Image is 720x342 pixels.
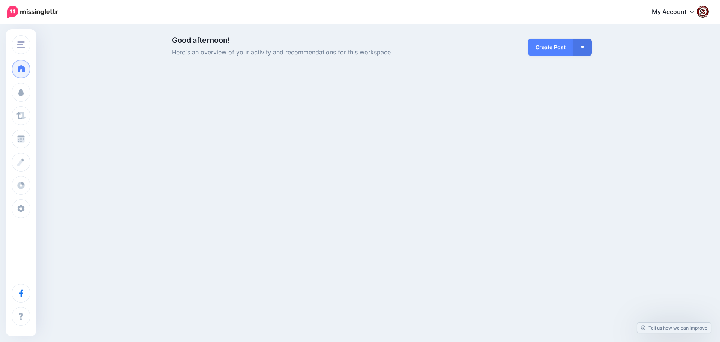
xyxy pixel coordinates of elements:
[17,41,25,48] img: menu.png
[528,39,573,56] a: Create Post
[172,36,230,45] span: Good afternoon!
[580,46,584,48] img: arrow-down-white.png
[637,323,711,333] a: Tell us how we can improve
[644,3,709,21] a: My Account
[172,48,448,57] span: Here's an overview of your activity and recommendations for this workspace.
[7,6,58,18] img: Missinglettr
